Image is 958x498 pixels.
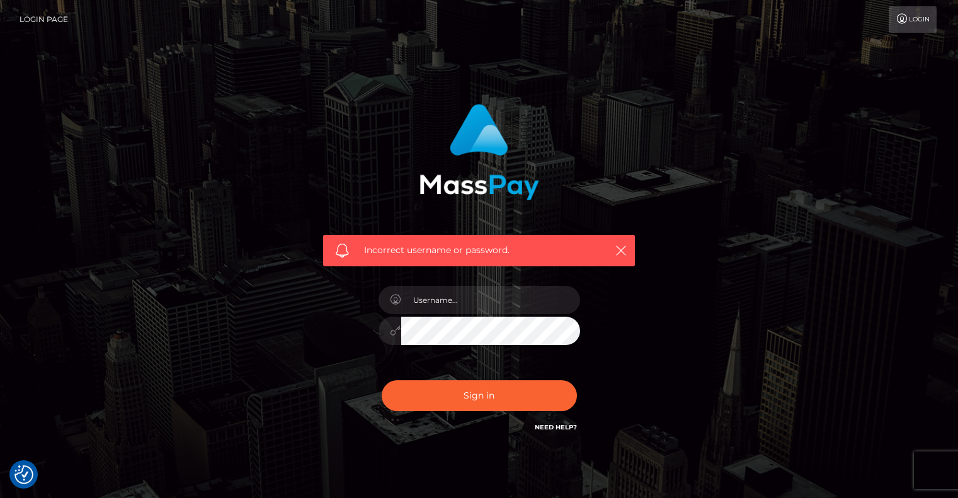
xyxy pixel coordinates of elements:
[535,423,577,431] a: Need Help?
[14,465,33,484] button: Consent Preferences
[20,6,68,33] a: Login Page
[401,286,580,314] input: Username...
[889,6,937,33] a: Login
[14,465,33,484] img: Revisit consent button
[382,380,577,411] button: Sign in
[419,104,539,200] img: MassPay Login
[364,244,594,257] span: Incorrect username or password.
